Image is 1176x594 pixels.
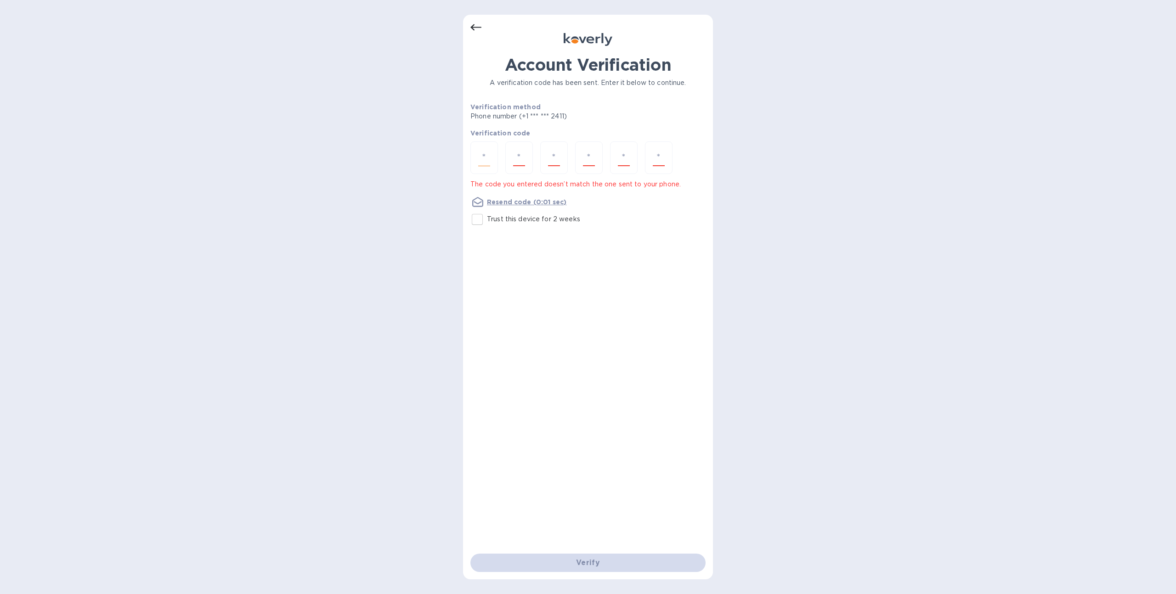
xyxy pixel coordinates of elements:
[470,55,706,74] h1: Account Verification
[470,78,706,88] p: A verification code has been sent. Enter it below to continue.
[470,129,706,138] p: Verification code
[470,179,706,189] p: The code you entered doesn’t match the one sent to your phone.
[470,103,541,111] b: Verification method
[470,112,637,121] p: Phone number (+1 *** *** 2411)
[487,198,566,206] u: Resend code (0:01 sec)
[487,214,580,224] p: Trust this device for 2 weeks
